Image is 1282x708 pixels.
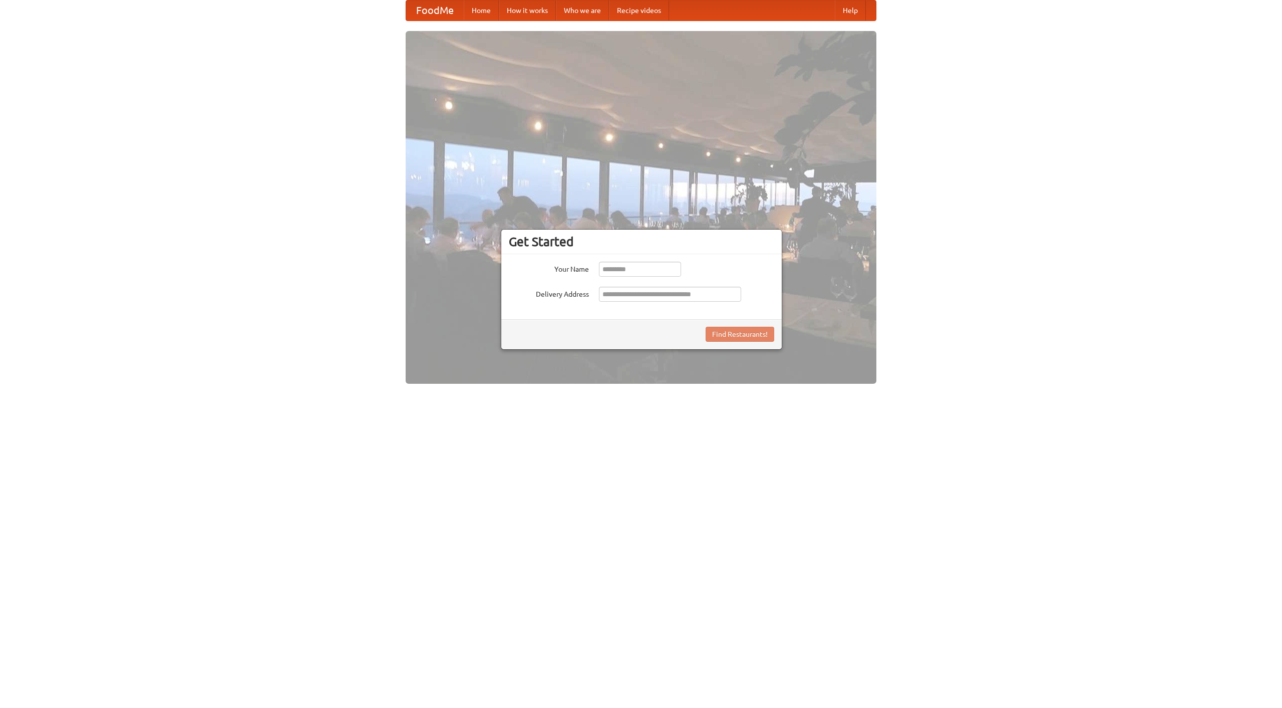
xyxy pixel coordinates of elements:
a: Help [835,1,866,21]
a: Who we are [556,1,609,21]
button: Find Restaurants! [706,327,774,342]
a: Recipe videos [609,1,669,21]
a: Home [464,1,499,21]
h3: Get Started [509,234,774,249]
a: FoodMe [406,1,464,21]
a: How it works [499,1,556,21]
label: Your Name [509,262,589,274]
label: Delivery Address [509,287,589,299]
